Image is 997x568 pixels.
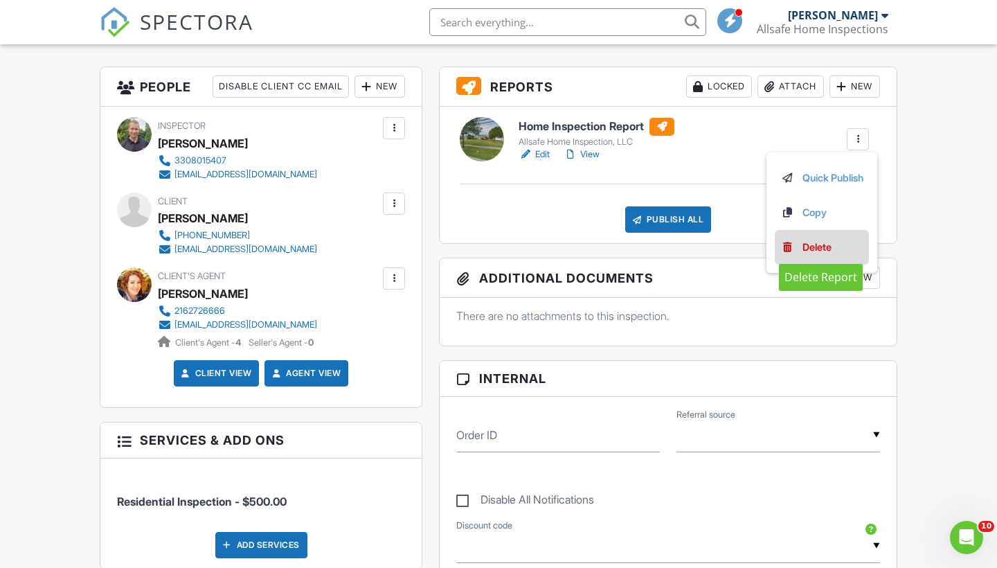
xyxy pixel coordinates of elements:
div: [PERSON_NAME] [158,133,248,154]
div: 3308015407 [174,155,226,166]
div: Delete [802,240,832,255]
a: Client View [179,366,252,380]
a: Edit [519,148,550,161]
div: [PERSON_NAME] [788,8,878,22]
a: Delete [780,240,863,255]
h3: Internal [440,361,897,397]
a: [EMAIL_ADDRESS][DOMAIN_NAME] [158,168,317,181]
label: Order ID [456,427,497,443]
a: SPECTORA [100,19,253,48]
a: Copy [780,205,863,220]
a: Home Inspection Report Allsafe Home Inspection, LLC [519,118,674,148]
div: Add Services [215,532,307,558]
a: [PERSON_NAME] [158,283,248,304]
h3: Reports [440,67,897,107]
label: Discount code [456,520,512,532]
div: Publish All [625,206,712,233]
div: [EMAIL_ADDRESS][DOMAIN_NAME] [174,244,317,255]
div: Attach [757,76,824,98]
input: Search everything... [429,8,706,36]
a: View [564,148,600,161]
span: Seller's Agent - [249,337,314,348]
div: [EMAIL_ADDRESS][DOMAIN_NAME] [174,169,317,180]
img: The Best Home Inspection Software - Spectora [100,7,130,37]
span: Client's Agent [158,271,226,281]
span: Inspector [158,121,206,131]
a: [EMAIL_ADDRESS][DOMAIN_NAME] [158,318,317,332]
div: Allsafe Home Inspection, LLC [519,136,674,148]
a: Agent View [269,366,341,380]
h3: Additional Documents [440,258,897,298]
div: New [354,76,405,98]
div: 2162726666 [174,305,225,317]
strong: 0 [308,337,314,348]
strong: 4 [235,337,241,348]
a: Quick Publish [780,170,863,186]
a: [PHONE_NUMBER] [158,229,317,242]
p: There are no attachments to this inspection. [456,308,880,323]
a: [EMAIL_ADDRESS][DOMAIN_NAME] [158,242,317,256]
span: Residential Inspection - $500.00 [117,495,287,508]
iframe: Intercom live chat [950,521,983,554]
h3: People [100,67,422,107]
span: 10 [978,521,994,532]
div: [PHONE_NUMBER] [174,230,250,241]
label: Disable All Notifications [456,493,594,511]
span: Client [158,196,188,206]
div: [PERSON_NAME] [158,208,248,229]
a: 2162726666 [158,304,317,318]
div: Locked [686,76,752,98]
div: Disable Client CC Email [213,76,349,98]
span: SPECTORA [140,7,253,36]
a: 3308015407 [158,154,317,168]
div: New [829,76,880,98]
h6: Home Inspection Report [519,118,674,136]
h3: Services & Add ons [100,423,422,459]
div: New [829,267,880,289]
div: Allsafe Home Inspections [757,22,888,36]
div: [EMAIL_ADDRESS][DOMAIN_NAME] [174,319,317,330]
span: Client's Agent - [175,337,243,348]
label: Referral source [676,409,735,421]
li: Service: Residential Inspection [117,469,405,520]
